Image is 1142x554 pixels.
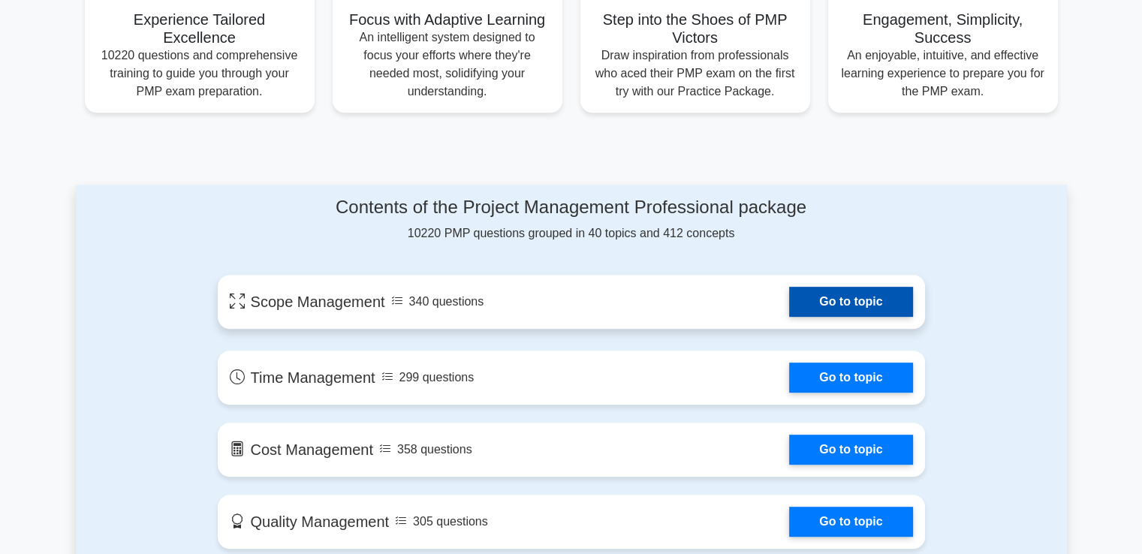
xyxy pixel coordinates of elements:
[789,363,912,393] a: Go to topic
[789,507,912,537] a: Go to topic
[218,197,925,242] div: 10220 PMP questions grouped in 40 topics and 412 concepts
[789,435,912,465] a: Go to topic
[218,197,925,218] h4: Contents of the Project Management Professional package
[97,47,303,101] p: 10220 questions and comprehensive training to guide you through your PMP exam preparation.
[97,11,303,47] h5: Experience Tailored Excellence
[592,11,798,47] h5: Step into the Shoes of PMP Victors
[345,11,550,29] h5: Focus with Adaptive Learning
[840,11,1046,47] h5: Engagement, Simplicity, Success
[789,287,912,317] a: Go to topic
[592,47,798,101] p: Draw inspiration from professionals who aced their PMP exam on the first try with our Practice Pa...
[840,47,1046,101] p: An enjoyable, intuitive, and effective learning experience to prepare you for the PMP exam.
[345,29,550,101] p: An intelligent system designed to focus your efforts where they're needed most, solidifying your ...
